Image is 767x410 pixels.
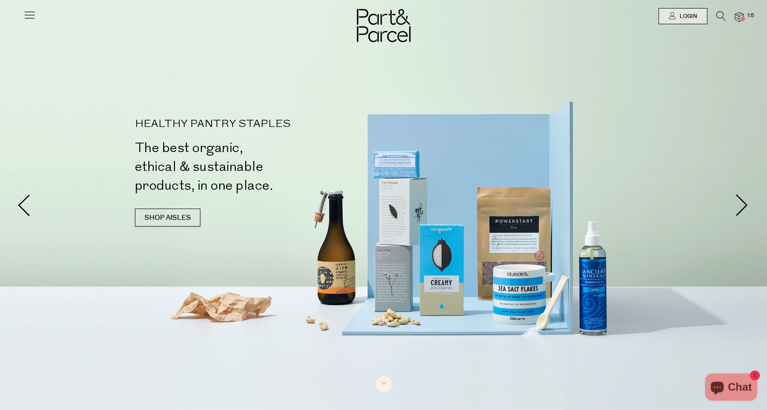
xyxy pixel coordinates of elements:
[135,119,387,130] p: HEALTHY PANTRY STAPLES
[735,12,744,22] a: 15
[135,209,200,227] a: SHOP AISLES
[745,12,756,20] span: 15
[357,9,411,42] img: Part&Parcel
[659,8,707,24] a: Login
[677,13,697,20] span: Login
[135,139,387,195] h2: The best organic, ethical & sustainable products, in one place.
[702,374,760,403] inbox-online-store-chat: Shopify online store chat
